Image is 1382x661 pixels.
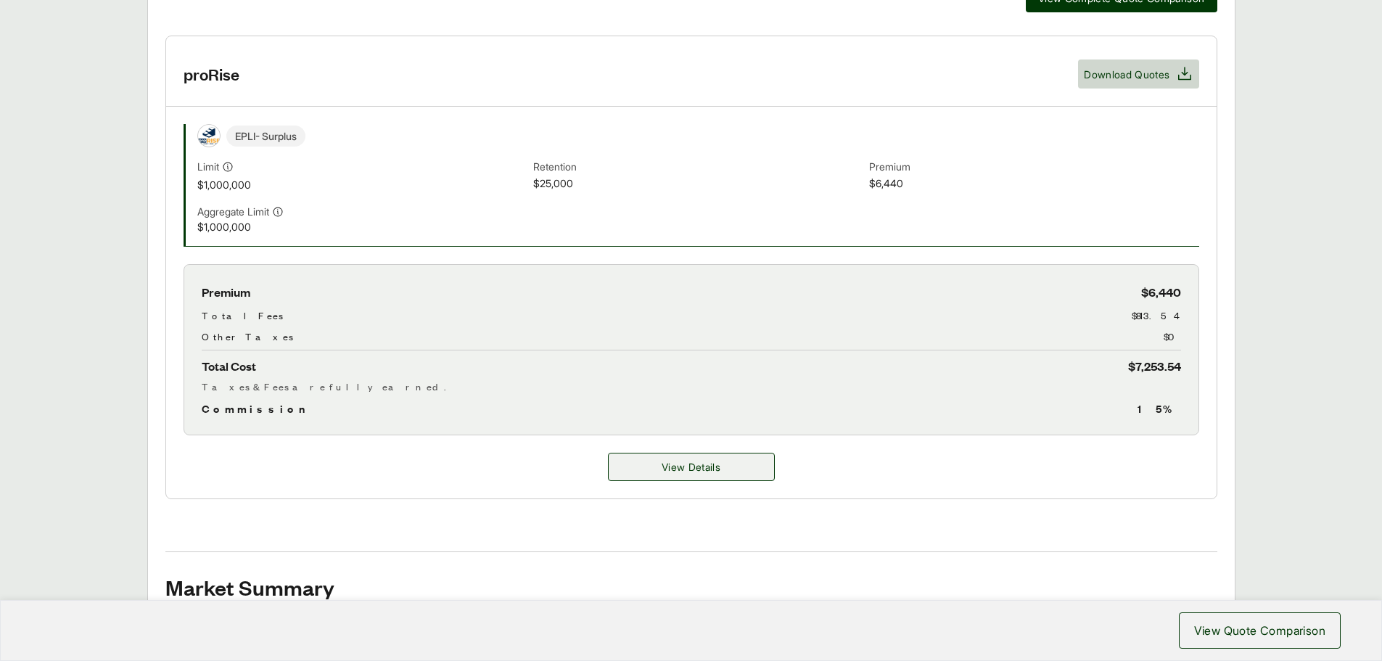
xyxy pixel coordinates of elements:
[202,356,256,376] span: Total Cost
[1078,59,1198,89] button: Download Quotes
[197,177,527,192] span: $1,000,000
[226,126,305,147] span: EPLI - Surplus
[533,159,863,176] span: Retention
[1132,308,1181,323] span: $813.54
[869,176,1199,192] span: $6,440
[202,308,283,323] span: Total Fees
[165,575,1217,599] h2: Market Summary
[608,453,775,481] a: proRise details
[202,379,1181,394] div: Taxes & Fees are fully earned.
[197,204,269,219] span: Aggregate Limit
[533,176,863,192] span: $25,000
[869,159,1199,176] span: Premium
[184,63,239,85] h3: proRise
[1141,282,1181,302] span: $6,440
[1084,67,1169,82] span: Download Quotes
[1164,329,1181,344] span: $0
[662,459,720,475] span: View Details
[202,329,293,344] span: Other Taxes
[197,159,219,174] span: Limit
[197,219,527,234] span: $1,000,000
[608,453,775,481] button: View Details
[1128,356,1181,376] span: $7,253.54
[198,125,220,147] img: proRise Insurance Services LLC
[1194,622,1325,639] span: View Quote Comparison
[202,400,312,417] span: Commission
[1138,400,1181,417] span: 15 %
[1179,612,1341,649] button: View Quote Comparison
[202,282,250,302] span: Premium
